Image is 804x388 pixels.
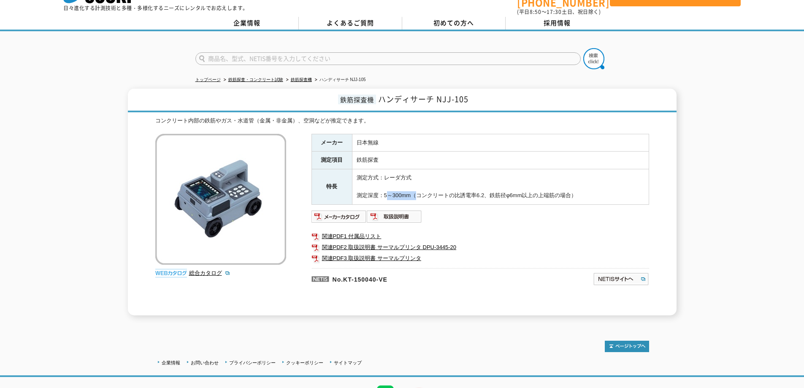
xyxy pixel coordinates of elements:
img: メーカーカタログ [311,210,367,223]
img: トップページへ [605,341,649,352]
th: メーカー [311,134,352,152]
a: 関連PDF3 取扱説明書 サーマルプリンタ [311,253,649,264]
td: 鉄筋探査 [352,152,649,169]
img: ハンディサーチ NJJ-105 [155,134,286,265]
img: webカタログ [155,269,187,277]
div: コンクリート内部の鉄筋やガス・水道管（金属・非金属）、空洞などが推定できます。 [155,117,649,125]
th: 特長 [311,169,352,204]
p: No.KT-150040-VE [311,268,512,288]
li: ハンディサーチ NJJ-105 [313,76,366,84]
a: サイトマップ [334,360,362,365]
input: 商品名、型式、NETIS番号を入力してください [195,52,581,65]
a: プライバシーポリシー [229,360,276,365]
img: NETISサイトへ [593,272,649,286]
td: 日本無線 [352,134,649,152]
a: 初めての方へ [402,17,506,30]
a: 取扱説明書 [367,215,422,222]
a: 採用情報 [506,17,609,30]
span: (平日 ～ 土日、祝日除く) [517,8,601,16]
span: ハンディサーチ NJJ-105 [378,93,468,105]
span: 8:50 [530,8,541,16]
img: 取扱説明書 [367,210,422,223]
span: 17:30 [547,8,562,16]
p: 日々進化する計測技術と多種・多様化するニーズにレンタルでお応えします。 [63,5,248,11]
img: btn_search.png [583,48,604,69]
a: 鉄筋探査機 [291,77,312,82]
a: 関連PDF1 付属品リスト [311,231,649,242]
th: 測定項目 [311,152,352,169]
span: 鉄筋探査機 [338,95,376,104]
a: メーカーカタログ [311,215,367,222]
a: クッキーポリシー [286,360,323,365]
span: 初めての方へ [433,18,474,27]
a: 企業情報 [162,360,180,365]
a: よくあるご質問 [299,17,402,30]
a: 関連PDF2 取扱説明書 サーマルプリンタ DPU-3445-20 [311,242,649,253]
a: 企業情報 [195,17,299,30]
a: 総合カタログ [189,270,230,276]
a: お問い合わせ [191,360,219,365]
a: トップページ [195,77,221,82]
td: 測定方式：レーダ方式 測定深度：5～300mm（コンクリートの比誘電率6.2、鉄筋径φ6mm以上の上端筋の場合） [352,169,649,204]
a: 鉄筋探査・コンクリート試験 [228,77,283,82]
